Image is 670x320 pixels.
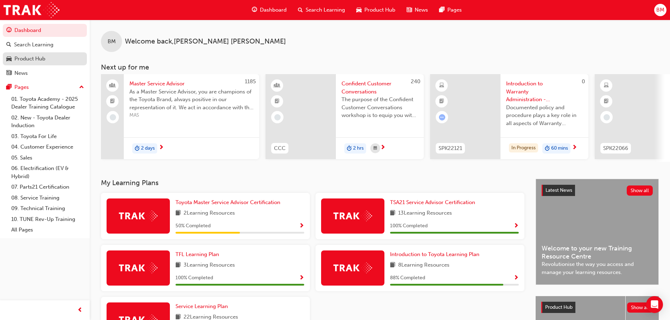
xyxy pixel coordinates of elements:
a: car-iconProduct Hub [351,3,401,17]
span: duration-icon [135,144,140,153]
div: News [14,69,28,77]
a: Latest NewsShow allWelcome to your new Training Resource CentreRevolutionise the way you access a... [536,179,659,285]
span: 8 Learning Resources [398,261,449,270]
span: SPK22121 [439,144,462,152]
a: Dashboard [3,24,87,37]
span: guage-icon [252,6,257,14]
span: 0 [582,78,585,85]
a: 01. Toyota Academy - 2025 Dealer Training Catalogue [8,94,87,112]
img: Trak [119,262,158,273]
span: next-icon [572,145,577,151]
span: Documented policy and procedure plays a key role in all aspects of Warranty Administration and is... [506,104,583,128]
a: 06. Electrification (EV & Hybrid) [8,163,87,182]
span: learningRecordVerb_ATTEMPT-icon [439,114,445,120]
a: news-iconNews [401,3,434,17]
span: learningResourceType_INSTRUCTOR_LED-icon [275,81,280,90]
span: book-icon [390,261,395,270]
span: 100 % Completed [176,274,213,282]
span: news-icon [6,70,12,77]
div: Search Learning [14,41,53,49]
a: search-iconSearch Learning [292,3,351,17]
button: BM [654,4,666,16]
span: Welcome to your new Training Resource Centre [542,244,653,260]
span: CCC [274,144,286,152]
span: news-icon [407,6,412,14]
span: learningResourceType_ELEARNING-icon [604,81,609,90]
span: 100 % Completed [390,222,428,230]
button: Pages [3,81,87,94]
span: next-icon [380,145,385,151]
span: learningRecordVerb_NONE-icon [604,114,610,120]
span: learningRecordVerb_NONE-icon [274,114,281,120]
img: Trak [333,262,372,273]
a: 0SPK22121Introduction to Warranty Administration - eLearningDocumented policy and procedure plays... [430,74,588,159]
span: SPK22066 [603,144,628,152]
span: prev-icon [77,306,83,315]
span: Search Learning [306,6,345,14]
span: Toyota Master Service Advisor Certification [176,199,280,205]
span: 88 % Completed [390,274,425,282]
div: Open Intercom Messenger [646,296,663,313]
a: 04. Customer Experience [8,142,87,152]
a: 10. TUNE Rev-Up Training [8,214,87,225]
span: up-icon [79,83,84,92]
a: guage-iconDashboard [246,3,292,17]
button: Show Progress [513,274,519,282]
span: pages-icon [6,84,12,91]
span: Master Service Advisor [129,80,254,88]
button: Show Progress [299,222,304,230]
a: 07. Parts21 Certification [8,182,87,192]
span: Dashboard [260,6,287,14]
span: car-icon [356,6,362,14]
span: calendar-icon [374,144,377,153]
span: pages-icon [439,6,445,14]
span: book-icon [176,209,181,218]
h3: My Learning Plans [101,179,524,187]
span: 60 mins [551,144,568,152]
span: search-icon [298,6,303,14]
a: 05. Sales [8,152,87,163]
button: Show Progress [513,222,519,230]
a: Toyota Master Service Advisor Certification [176,198,283,207]
a: News [3,67,87,80]
span: booktick-icon [604,97,609,106]
button: Show Progress [299,274,304,282]
span: Service Learning Plan [176,303,228,309]
span: learningRecordVerb_NONE-icon [110,114,116,120]
span: TSA21 Service Advisor Certification [390,199,475,205]
a: 03. Toyota For Life [8,131,87,142]
span: Product Hub [545,304,573,310]
span: Show Progress [513,275,519,281]
span: duration-icon [545,144,550,153]
span: Pages [447,6,462,14]
span: The purpose of the Confident Customer Conversations workshop is to equip you with tools to commun... [342,96,418,119]
span: Product Hub [364,6,395,14]
img: Trak [4,2,59,18]
span: guage-icon [6,27,12,34]
span: people-icon [110,81,115,90]
div: In Progress [509,143,538,153]
a: 240CCCConfident Customer ConversationsThe purpose of the Confident Customer Conversations worksho... [266,74,424,159]
a: Product Hub [3,52,87,65]
span: 2 Learning Resources [184,209,235,218]
span: Revolutionise the way you access and manage your learning resources. [542,260,653,276]
span: search-icon [6,42,11,48]
span: book-icon [176,261,181,270]
img: Trak [119,210,158,221]
span: car-icon [6,56,12,62]
a: 1185Master Service AdvisorAs a Master Service Advisor, you are champions of the Toyota Brand, alw... [101,74,259,159]
div: Pages [14,83,29,91]
span: Welcome back , [PERSON_NAME] [PERSON_NAME] [125,38,286,46]
span: BM [108,38,116,46]
button: DashboardSearch LearningProduct HubNews [3,22,87,81]
div: Product Hub [14,55,45,63]
span: Introduction to Toyota Learning Plan [390,251,479,257]
span: 13 Learning Resources [398,209,452,218]
a: TSA21 Service Advisor Certification [390,198,478,207]
span: Latest News [545,187,572,193]
span: Confident Customer Conversations [342,80,418,96]
span: Show Progress [513,223,519,229]
a: TFL Learning Plan [176,250,222,259]
a: Introduction to Toyota Learning Plan [390,250,482,259]
a: Search Learning [3,38,87,51]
